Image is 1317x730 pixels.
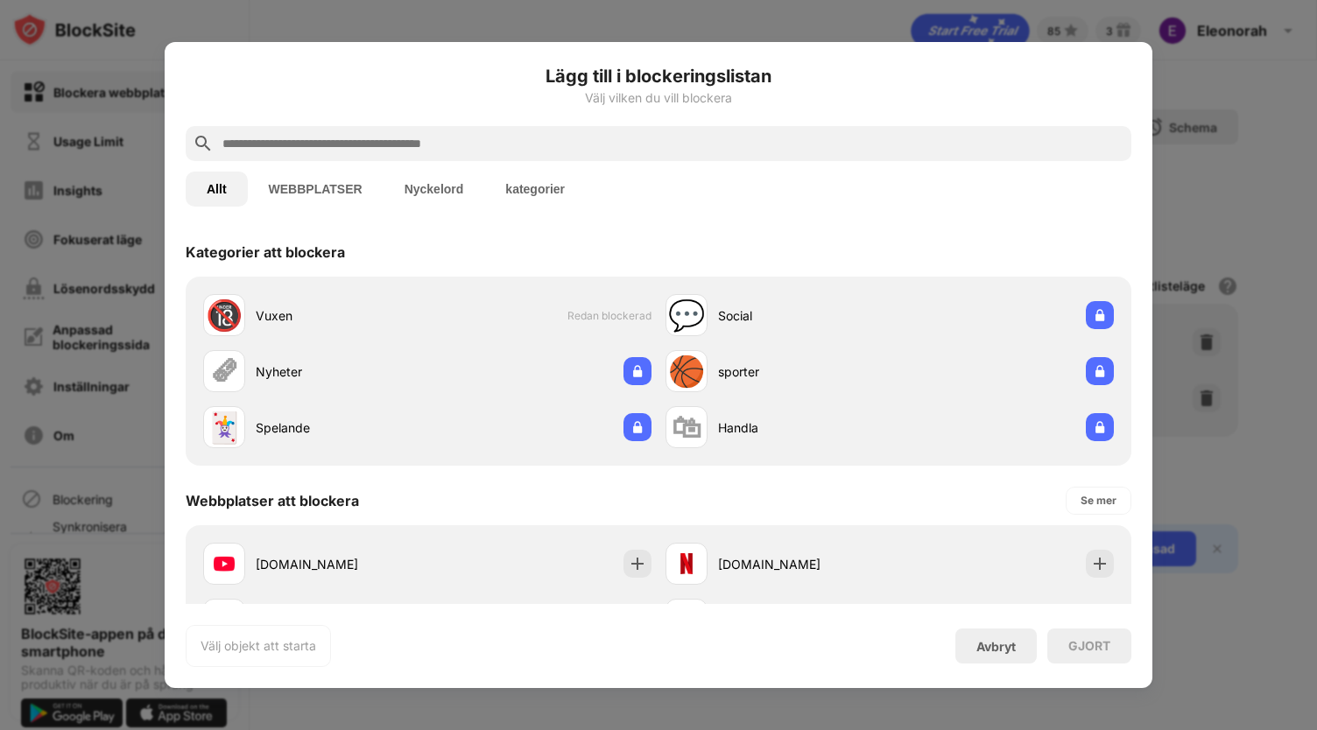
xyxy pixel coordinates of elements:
[484,172,586,207] button: kategorier
[256,555,427,573] div: [DOMAIN_NAME]
[256,362,427,381] div: Nyheter
[206,298,243,333] div: 🔞
[206,410,243,446] div: 🃏
[718,306,890,325] div: Social
[186,63,1131,89] h6: Lägg till i blockeringslistan
[256,306,427,325] div: Vuxen
[384,172,485,207] button: Nyckelord
[186,243,345,261] div: Kategorier att blockera
[718,418,890,437] div: Handla
[718,555,890,573] div: [DOMAIN_NAME]
[193,133,214,154] img: search.svg
[201,637,316,655] div: Välj objekt att starta
[976,639,1016,654] div: Avbryt
[1068,639,1110,653] div: GJORT
[672,410,701,446] div: 🛍
[256,418,427,437] div: Spelande
[186,492,359,509] div: Webbplatser att blockera
[248,172,384,207] button: WEBBPLATSER
[1081,492,1116,509] div: Se mer
[718,362,890,381] div: sporter
[567,309,651,322] span: Redan blockerad
[668,298,705,333] div: 💬
[668,354,705,390] div: 🏀
[214,553,235,574] img: favicons
[186,91,1131,105] div: Välj vilken du vill blockera
[209,354,239,390] div: 🗞
[676,553,697,574] img: favicons
[186,172,248,207] button: Allt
